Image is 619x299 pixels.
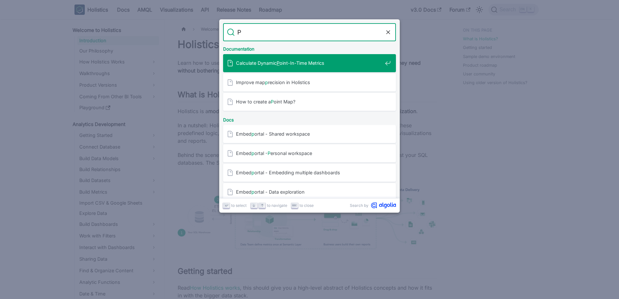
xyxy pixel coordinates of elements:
[223,73,396,92] a: Improve mapprecision in Holistics
[236,79,382,85] span: Improve map recision in Holistics
[223,93,396,111] a: How to create aPoint Map?
[222,41,397,54] div: Documentation
[251,131,254,137] mark: p
[350,202,368,208] span: Search by
[271,99,274,104] mark: P
[224,203,229,208] svg: Enter key
[300,202,314,208] span: to close
[236,131,382,137] span: Embed ortal - Shared workspace
[223,183,396,201] a: Embedportal - Data exploration
[231,202,247,208] span: to select
[371,202,396,208] svg: Algolia
[251,203,256,208] svg: Arrow down
[236,99,382,105] span: How to create a oint Map?
[260,203,265,208] svg: Arrow up
[223,164,396,182] a: Embedportal - Embedding multiple dashboards
[251,189,254,195] mark: p
[268,150,270,156] mark: P
[236,169,382,176] span: Embed ortal - Embedding multiple dashboards
[292,203,297,208] svg: Escape key
[267,202,287,208] span: to navigate
[236,150,382,156] span: Embed ortal - ersonal workspace
[235,23,384,41] input: Search docs
[277,60,280,66] mark: P
[223,54,396,72] a: Calculate DynamicPoint-In-Time Metrics
[222,112,397,125] div: Docs
[350,202,396,208] a: Search byAlgolia
[384,28,392,36] button: Clear the query
[251,170,254,175] mark: p
[236,189,382,195] span: Embed ortal - Data exploration
[265,80,268,85] mark: p
[223,125,396,143] a: Embedportal - Shared workspace
[236,60,382,66] span: Calculate Dynamic oint-In-Time Metrics
[223,144,396,162] a: Embedportal -Personal workspace
[251,150,254,156] mark: p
